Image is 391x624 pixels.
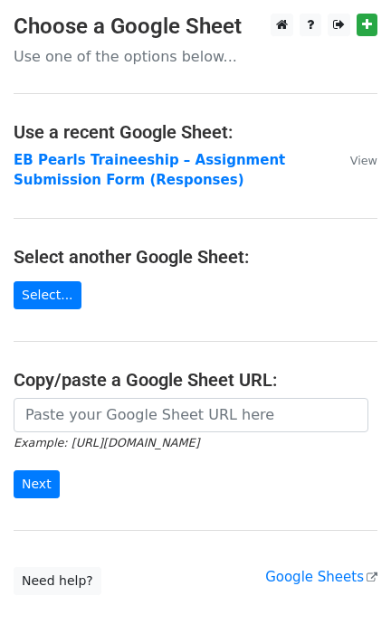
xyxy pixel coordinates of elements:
a: EB Pearls Traineeship – Assignment Submission Form (Responses) [14,152,285,189]
a: Google Sheets [265,569,377,585]
input: Next [14,470,60,498]
h4: Copy/paste a Google Sheet URL: [14,369,377,391]
h3: Choose a Google Sheet [14,14,377,40]
h4: Select another Google Sheet: [14,246,377,268]
a: View [332,152,377,168]
small: View [350,154,377,167]
small: Example: [URL][DOMAIN_NAME] [14,436,199,449]
input: Paste your Google Sheet URL here [14,398,368,432]
a: Need help? [14,567,101,595]
a: Select... [14,281,81,309]
h4: Use a recent Google Sheet: [14,121,377,143]
p: Use one of the options below... [14,47,377,66]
